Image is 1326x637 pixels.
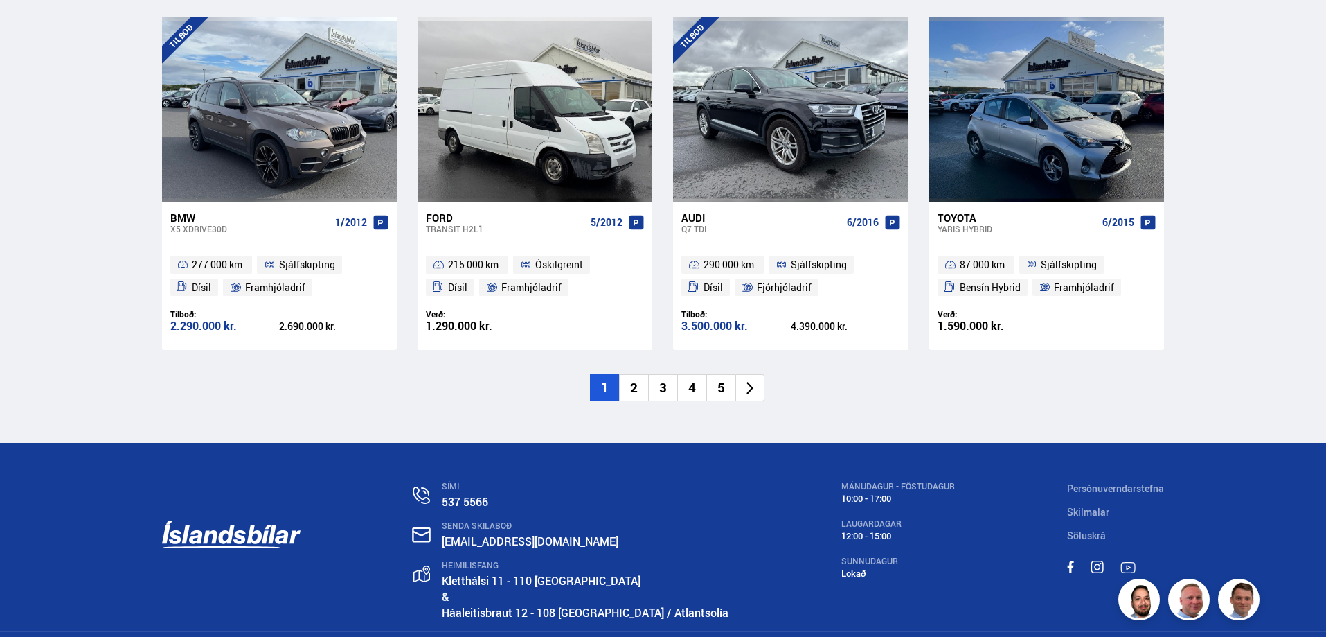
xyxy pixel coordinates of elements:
span: Óskilgreint [535,256,583,273]
li: 5 [706,374,735,401]
div: MÁNUDAGUR - FÖSTUDAGUR [841,482,955,491]
a: Söluskrá [1067,529,1106,542]
div: Tilboð: [170,309,280,320]
div: 2.690.000 kr. [279,322,388,331]
a: Audi Q7 TDI 6/2016 290 000 km. Sjálfskipting Dísil Fjórhjóladrif Tilboð: 3.500.000 kr. 4.390.000 kr. [673,202,908,351]
div: Tilboð: [681,309,791,320]
div: Toyota [938,211,1097,224]
span: 277 000 km. [192,256,245,273]
div: 10:00 - 17:00 [841,494,955,504]
span: Dísil [704,279,723,296]
div: X5 XDRIVE30D [170,224,330,234]
img: siFngHWaQ9KaOqBr.png [1170,581,1212,622]
span: Framhjóladrif [1054,279,1114,296]
span: Sjálfskipting [279,256,335,273]
span: 1/2012 [335,217,367,228]
div: SUNNUDAGUR [841,557,955,566]
div: Q7 TDI [681,224,841,234]
div: 1.290.000 kr. [426,320,535,332]
a: Háaleitisbraut 12 - 108 [GEOGRAPHIC_DATA] / Atlantsolía [442,605,728,620]
a: BMW X5 XDRIVE30D 1/2012 277 000 km. Sjálfskipting Dísil Framhjóladrif Tilboð: 2.290.000 kr. 2.690... [162,202,397,351]
div: Ford [426,211,585,224]
a: Persónuverndarstefna [1067,482,1164,495]
div: 1.590.000 kr. [938,320,1047,332]
div: Verð: [426,309,535,320]
span: 6/2015 [1102,217,1134,228]
a: [EMAIL_ADDRESS][DOMAIN_NAME] [442,534,618,549]
span: 5/2012 [591,217,622,228]
span: Bensín Hybrid [960,279,1021,296]
img: n0V2lOsqF3l1V2iz.svg [413,487,430,504]
div: 4.390.000 kr. [791,322,900,331]
span: Dísil [192,279,211,296]
li: 1 [590,374,619,401]
div: HEIMILISFANG [442,561,728,570]
span: 87 000 km. [960,256,1007,273]
span: Sjálfskipting [1041,256,1097,273]
div: Verð: [938,309,1047,320]
div: Lokað [841,568,955,579]
strong: & [442,589,449,604]
div: 2.290.000 kr. [170,320,280,332]
div: BMW [170,211,330,224]
div: Transit H2L1 [426,224,585,234]
div: SENDA SKILABOÐ [442,521,728,531]
div: SÍMI [442,482,728,491]
span: Dísil [448,279,467,296]
li: 4 [677,374,706,401]
div: 3.500.000 kr. [681,320,791,332]
li: 2 [619,374,648,401]
a: Toyota Yaris HYBRID 6/2015 87 000 km. Sjálfskipting Bensín Hybrid Framhjóladrif Verð: 1.590.000 kr. [929,202,1164,351]
a: Kletthálsi 11 - 110 [GEOGRAPHIC_DATA] [442,573,640,588]
span: Fjórhjóladrif [757,279,812,296]
a: Skilmalar [1067,505,1109,518]
span: 290 000 km. [704,256,757,273]
span: 215 000 km. [448,256,501,273]
span: Framhjóladrif [501,279,562,296]
span: 6/2016 [847,217,879,228]
li: 3 [648,374,677,401]
div: LAUGARDAGAR [841,519,955,529]
a: Ford Transit H2L1 5/2012 215 000 km. Óskilgreint Dísil Framhjóladrif Verð: 1.290.000 kr. [418,202,652,351]
span: Framhjóladrif [245,279,305,296]
span: Sjálfskipting [791,256,847,273]
a: 537 5566 [442,494,488,509]
img: gp4YpyYFnEr45R34.svg [413,566,430,583]
img: FbJEzSuNWCJXmdc-.webp [1220,581,1262,622]
button: Opna LiveChat spjallviðmót [11,6,53,47]
img: nHj8e-n-aHgjukTg.svg [412,527,431,543]
div: Audi [681,211,841,224]
div: 12:00 - 15:00 [841,531,955,541]
div: Yaris HYBRID [938,224,1097,234]
img: nhp88E3Fdnt1Opn2.png [1120,581,1162,622]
